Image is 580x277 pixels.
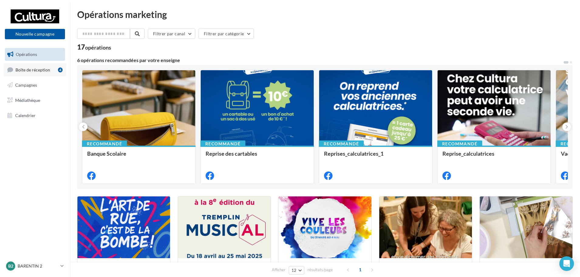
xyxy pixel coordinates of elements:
[559,256,574,271] div: Open Intercom Messenger
[272,267,285,273] span: Afficher
[199,29,254,39] button: Filtrer par catégorie
[200,140,245,147] div: Recommandé
[15,82,37,88] span: Campagnes
[4,109,66,122] a: Calendrier
[77,58,563,63] div: 6 opérations recommandées par votre enseigne
[289,266,304,275] button: 12
[58,68,63,72] div: 4
[87,150,126,157] span: Banque Scolaire
[308,267,333,273] span: résultats/page
[8,263,13,269] span: B2
[442,150,494,157] span: Reprise_calculatrices
[15,67,50,72] span: Boîte de réception
[292,268,297,273] span: 12
[206,150,257,157] span: Reprise des cartables
[82,140,127,147] div: Recommandé
[15,98,40,103] span: Médiathèque
[77,44,111,50] div: 17
[16,52,37,57] span: Opérations
[5,260,65,272] a: B2 BARENTIN 2
[4,94,66,107] a: Médiathèque
[355,265,365,275] span: 1
[15,113,36,118] span: Calendrier
[18,263,58,269] p: BARENTIN 2
[85,45,111,50] div: opérations
[437,140,482,147] div: Recommandé
[324,150,384,157] span: Reprises_calculatrices_1
[4,63,66,76] a: Boîte de réception4
[148,29,195,39] button: Filtrer par canal
[4,48,66,61] a: Opérations
[77,10,573,19] div: Opérations marketing
[4,79,66,92] a: Campagnes
[5,29,65,39] button: Nouvelle campagne
[319,140,364,147] div: Recommandé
